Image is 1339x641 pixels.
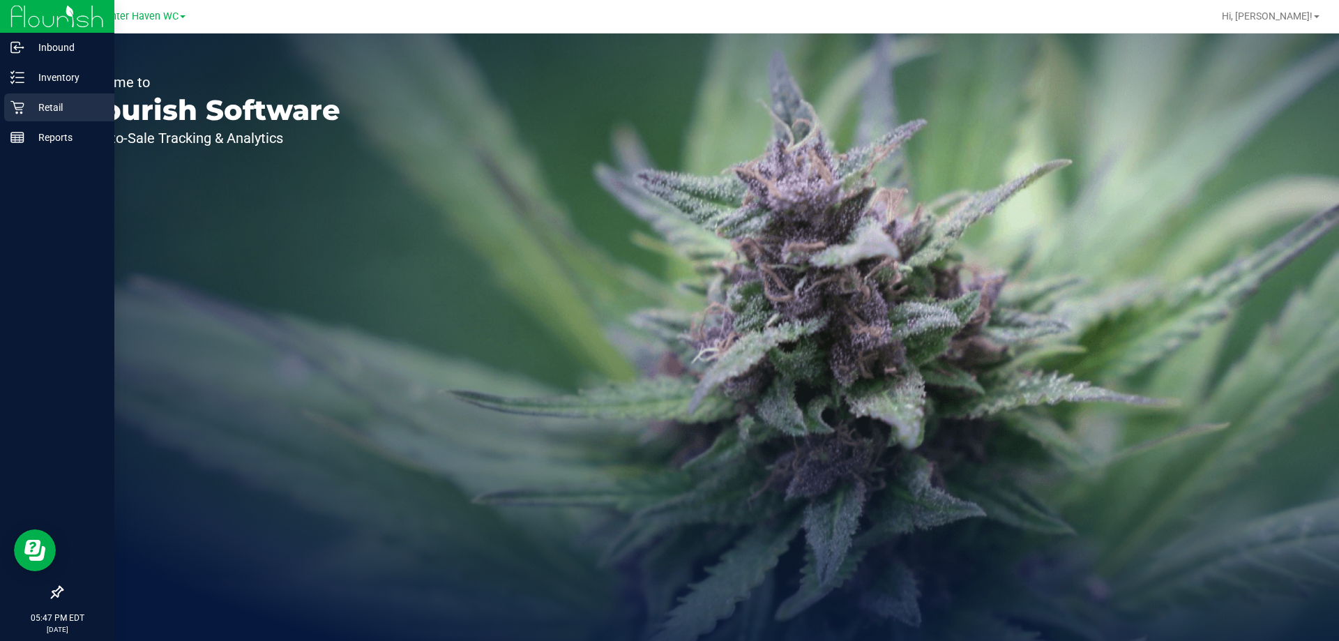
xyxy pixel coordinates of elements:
[14,529,56,571] iframe: Resource center
[24,69,108,86] p: Inventory
[10,40,24,54] inline-svg: Inbound
[99,10,179,22] span: Winter Haven WC
[75,96,340,124] p: Flourish Software
[75,75,340,89] p: Welcome to
[10,100,24,114] inline-svg: Retail
[24,39,108,56] p: Inbound
[1222,10,1312,22] span: Hi, [PERSON_NAME]!
[24,99,108,116] p: Retail
[24,129,108,146] p: Reports
[75,131,340,145] p: Seed-to-Sale Tracking & Analytics
[10,70,24,84] inline-svg: Inventory
[10,130,24,144] inline-svg: Reports
[6,624,108,635] p: [DATE]
[6,612,108,624] p: 05:47 PM EDT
